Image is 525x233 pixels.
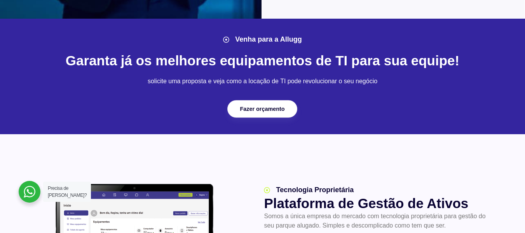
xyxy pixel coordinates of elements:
span: Tecnologia Proprietária [274,185,354,195]
span: Precisa de [PERSON_NAME]? [48,186,87,198]
span: Fazer orçamento [240,106,285,112]
h2: Garanta já os melhores equipamentos de TI para sua equipe! [33,53,492,69]
div: Widget de chat [486,196,525,233]
iframe: Chat Widget [486,196,525,233]
a: Fazer orçamento [227,100,297,118]
span: Venha para a Allugg [233,34,302,45]
p: solicite uma proposta e veja como a locação de TI pode revolucionar o seu negócio [33,77,492,86]
p: Somos a única empresa do mercado com tecnologia proprietária para gestão do seu parque alugado. S... [264,212,488,230]
h2: Plataforma de Gestão de Ativos [264,195,488,212]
